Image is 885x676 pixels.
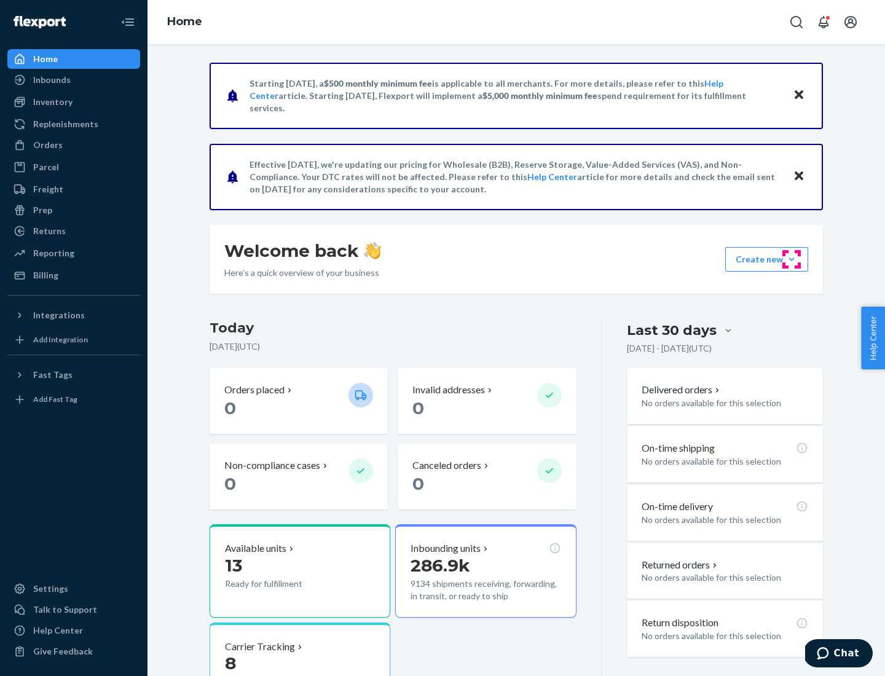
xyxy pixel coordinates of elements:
div: Billing [33,269,58,281]
a: Parcel [7,157,140,177]
button: Open Search Box [784,10,809,34]
p: [DATE] - [DATE] ( UTC ) [627,342,712,355]
a: Inventory [7,92,140,112]
div: Reporting [33,247,74,259]
a: Replenishments [7,114,140,134]
a: Help Center [527,171,577,182]
a: Prep [7,200,140,220]
p: No orders available for this selection [642,455,808,468]
p: No orders available for this selection [642,630,808,642]
div: Home [33,53,58,65]
div: Inventory [33,96,73,108]
a: Freight [7,179,140,199]
button: Non-compliance cases 0 [210,444,388,509]
span: 0 [224,398,236,419]
span: $5,000 monthly minimum fee [482,90,597,101]
button: Close [791,87,807,104]
button: Create new [725,247,808,272]
h1: Welcome back [224,240,381,262]
span: 0 [412,473,424,494]
p: On-time delivery [642,500,713,514]
a: Inbounds [7,70,140,90]
a: Settings [7,579,140,599]
div: Add Integration [33,334,88,345]
p: Canceled orders [412,458,481,473]
p: [DATE] ( UTC ) [210,340,576,353]
button: Help Center [861,307,885,369]
a: Home [7,49,140,69]
button: Fast Tags [7,365,140,385]
a: Billing [7,265,140,285]
div: Fast Tags [33,369,73,381]
div: Talk to Support [33,603,97,616]
p: Starting [DATE], a is applicable to all merchants. For more details, please refer to this article... [250,77,781,114]
span: 8 [225,653,236,674]
div: Returns [33,225,66,237]
button: Inbounding units286.9k9134 shipments receiving, forwarding, in transit, or ready to ship [395,524,576,618]
p: No orders available for this selection [642,572,808,584]
button: Open account menu [838,10,863,34]
div: Freight [33,183,63,195]
h3: Today [210,318,576,338]
p: Ready for fulfillment [225,578,339,590]
div: Prep [33,204,52,216]
button: Invalid addresses 0 [398,368,576,434]
button: Delivered orders [642,383,722,397]
p: Carrier Tracking [225,640,295,654]
span: 0 [412,398,424,419]
button: Give Feedback [7,642,140,661]
p: Here’s a quick overview of your business [224,267,381,279]
p: No orders available for this selection [642,514,808,526]
a: Returns [7,221,140,241]
button: Integrations [7,305,140,325]
p: 9134 shipments receiving, forwarding, in transit, or ready to ship [411,578,560,602]
p: No orders available for this selection [642,397,808,409]
a: Orders [7,135,140,155]
p: Inbounding units [411,541,481,556]
button: Talk to Support [7,600,140,619]
img: Flexport logo [14,16,66,28]
div: Parcel [33,161,59,173]
div: Replenishments [33,118,98,130]
a: Add Fast Tag [7,390,140,409]
ol: breadcrumbs [157,4,212,40]
button: Canceled orders 0 [398,444,576,509]
img: hand-wave emoji [364,242,381,259]
button: Close Navigation [116,10,140,34]
a: Add Integration [7,330,140,350]
iframe: Opens a widget where you can chat to one of our agents [805,639,873,670]
div: Settings [33,583,68,595]
span: $500 monthly minimum fee [324,78,432,88]
div: Integrations [33,309,85,321]
button: Close [791,168,807,186]
div: Inbounds [33,74,71,86]
p: Orders placed [224,383,285,397]
button: Available units13Ready for fulfillment [210,524,390,618]
span: 0 [224,473,236,494]
p: Available units [225,541,286,556]
a: Reporting [7,243,140,263]
div: Give Feedback [33,645,93,658]
span: 13 [225,555,242,576]
button: Orders placed 0 [210,368,388,434]
a: Help Center [7,621,140,640]
p: Effective [DATE], we're updating our pricing for Wholesale (B2B), Reserve Storage, Value-Added Se... [250,159,781,195]
p: On-time shipping [642,441,715,455]
button: Returned orders [642,558,720,572]
div: Help Center [33,624,83,637]
div: Orders [33,139,63,151]
button: Open notifications [811,10,836,34]
div: Last 30 days [627,321,717,340]
span: 286.9k [411,555,470,576]
p: Return disposition [642,616,718,630]
p: Invalid addresses [412,383,485,397]
p: Non-compliance cases [224,458,320,473]
a: Home [167,15,202,28]
div: Add Fast Tag [33,394,77,404]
